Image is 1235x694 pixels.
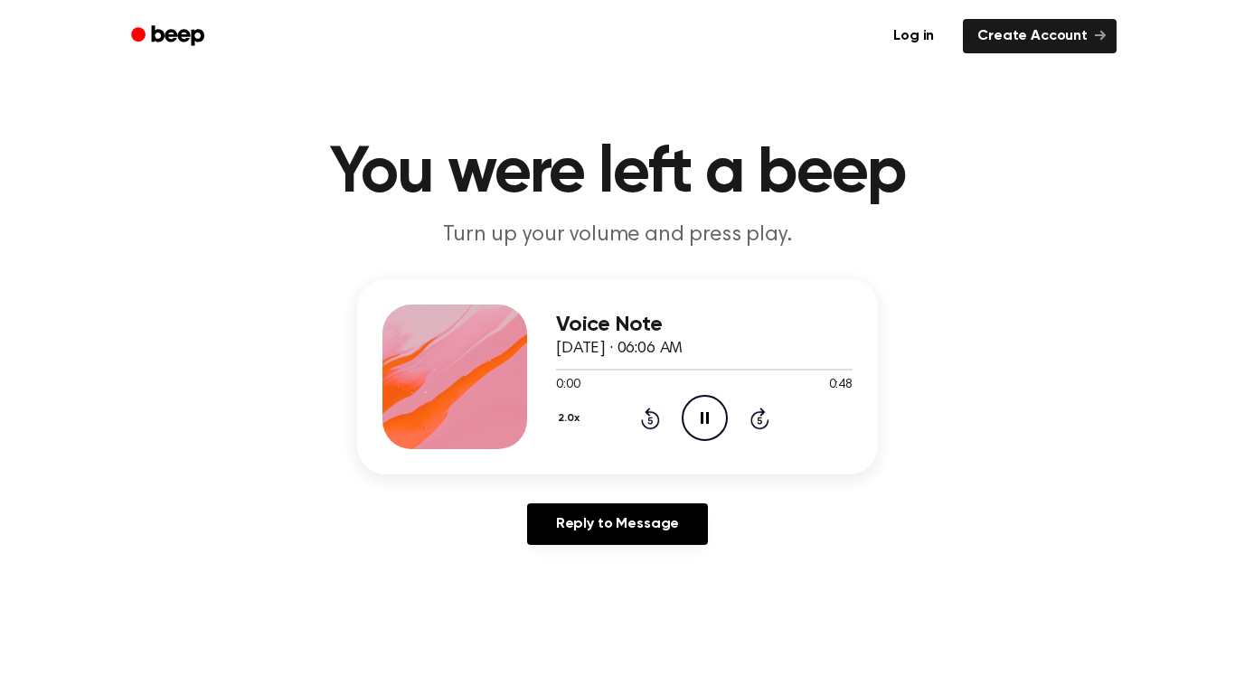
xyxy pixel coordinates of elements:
a: Beep [118,19,221,54]
a: Create Account [963,19,1117,53]
span: 0:48 [829,376,853,395]
a: Reply to Message [527,503,708,545]
p: Turn up your volume and press play. [270,220,965,250]
h1: You were left a beep [155,141,1080,206]
button: 2.0x [556,403,586,434]
a: Log in [875,15,952,57]
span: 0:00 [556,376,580,395]
h3: Voice Note [556,313,853,337]
span: [DATE] · 06:06 AM [556,341,683,357]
